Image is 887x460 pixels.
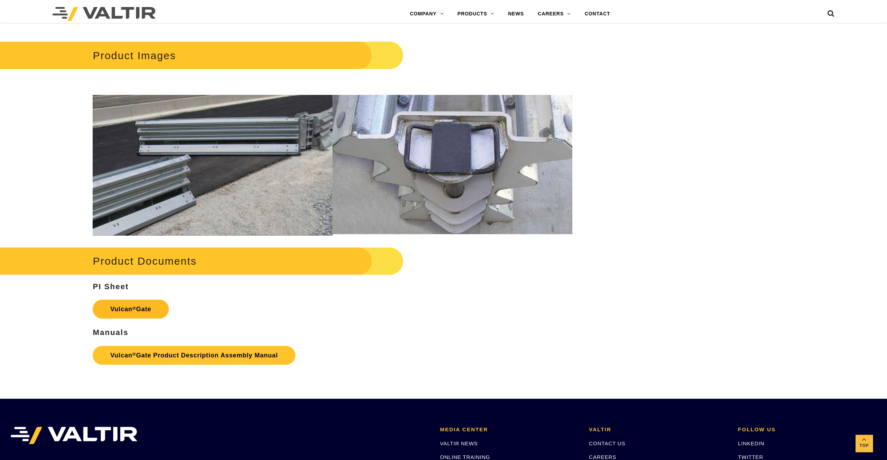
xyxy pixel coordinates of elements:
[440,454,490,460] a: ONLINE TRAINING
[52,7,156,21] img: Valtir
[856,435,873,452] a: Top
[93,346,295,365] a: Vulcan®Gate Product Description Assembly Manual
[589,454,616,460] a: CAREERS
[856,442,873,450] span: Top
[531,7,578,21] a: CAREERS
[10,427,137,444] img: VALTIR
[440,440,478,446] a: VALTIR NEWS
[738,440,765,446] a: LINKEDIN
[738,454,763,460] a: TWITTER
[133,306,136,311] sup: ®
[93,300,169,319] a: Vulcan®Gate
[738,427,877,433] h2: FOLLOW US
[110,306,151,313] strong: Vulcan Gate
[93,328,128,337] strong: Manuals
[450,7,501,21] a: PRODUCTS
[440,427,578,433] h2: MEDIA CENTER
[589,440,625,446] a: CONTACT US
[133,351,136,357] sup: ®
[501,7,531,21] a: NEWS
[403,7,450,21] a: COMPANY
[578,7,617,21] a: CONTACT
[589,427,728,433] h2: VALTIR
[93,282,129,291] strong: PI Sheet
